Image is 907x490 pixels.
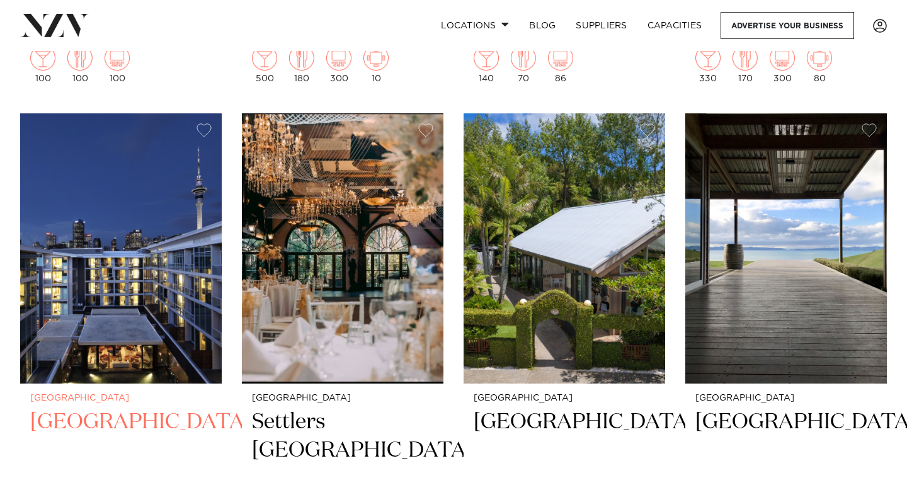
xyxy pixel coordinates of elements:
a: BLOG [519,12,566,39]
div: 170 [733,45,758,83]
img: dining.png [511,45,536,71]
small: [GEOGRAPHIC_DATA] [252,394,433,403]
img: theatre.png [326,45,351,71]
small: [GEOGRAPHIC_DATA] [474,394,655,403]
img: cocktail.png [30,45,55,71]
div: 330 [695,45,721,83]
img: cocktail.png [695,45,721,71]
a: Advertise your business [721,12,854,39]
img: theatre.png [548,45,573,71]
div: 300 [326,45,351,83]
img: dining.png [289,45,314,71]
img: dining.png [67,45,93,71]
div: 500 [252,45,277,83]
img: meeting.png [807,45,832,71]
img: Sofitel Auckland Viaduct Harbour hotel venue [20,113,222,384]
div: 80 [807,45,832,83]
div: 70 [511,45,536,83]
img: nzv-logo.png [20,14,89,37]
img: cocktail.png [252,45,277,71]
div: 100 [67,45,93,83]
img: meeting.png [363,45,389,71]
div: 100 [30,45,55,83]
img: dining.png [733,45,758,71]
small: [GEOGRAPHIC_DATA] [30,394,212,403]
div: 10 [363,45,389,83]
div: 300 [770,45,795,83]
a: SUPPLIERS [566,12,637,39]
div: 140 [474,45,499,83]
a: Locations [431,12,519,39]
a: Capacities [637,12,712,39]
div: 100 [105,45,130,83]
img: theatre.png [770,45,795,71]
small: [GEOGRAPHIC_DATA] [695,394,877,403]
img: cocktail.png [474,45,499,71]
div: 86 [548,45,573,83]
div: 180 [289,45,314,83]
img: theatre.png [105,45,130,71]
